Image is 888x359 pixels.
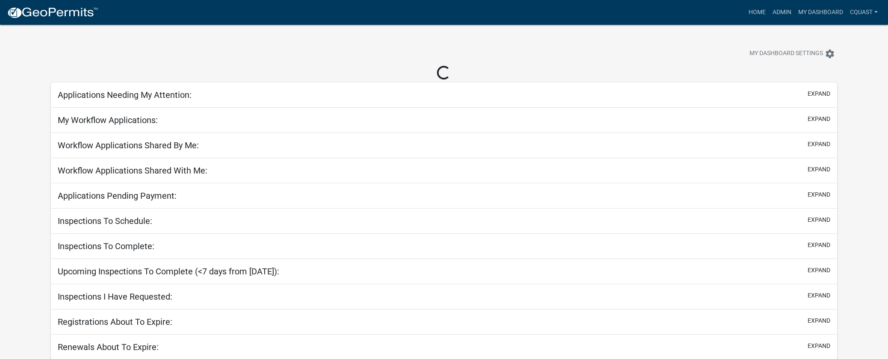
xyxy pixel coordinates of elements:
h5: Registrations About To Expire: [58,317,172,327]
h5: Inspections To Schedule: [58,216,152,226]
h5: Workflow Applications Shared With Me: [58,165,207,176]
span: My Dashboard Settings [749,49,823,59]
button: expand [808,341,830,350]
button: expand [808,291,830,300]
button: expand [808,190,830,199]
h5: Applications Pending Payment: [58,191,177,201]
button: expand [808,165,830,174]
button: expand [808,140,830,149]
button: expand [808,241,830,250]
a: cquast [847,4,881,21]
a: Admin [769,4,795,21]
i: settings [825,49,835,59]
button: expand [808,316,830,325]
h5: My Workflow Applications: [58,115,158,125]
h5: Inspections I Have Requested: [58,291,172,302]
h5: Inspections To Complete: [58,241,154,251]
a: My Dashboard [795,4,847,21]
h5: Upcoming Inspections To Complete (<7 days from [DATE]): [58,266,279,277]
button: expand [808,89,830,98]
button: My Dashboard Settingssettings [743,45,842,62]
h5: Workflow Applications Shared By Me: [58,140,199,150]
button: expand [808,266,830,275]
h5: Applications Needing My Attention: [58,90,192,100]
button: expand [808,115,830,124]
h5: Renewals About To Expire: [58,342,159,352]
a: Home [745,4,769,21]
button: expand [808,215,830,224]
